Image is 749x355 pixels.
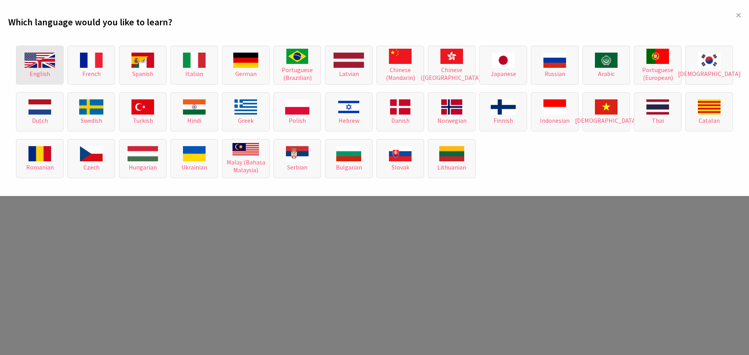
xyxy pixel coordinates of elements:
img: Ukrainian [183,146,206,161]
span: Bulgarian [336,163,362,171]
img: Slovak [389,146,412,161]
span: Danish [391,117,410,124]
img: Turkish [131,99,154,115]
span: Latvian [339,70,359,78]
button: Hebrew [325,92,373,131]
span: Catalan [699,117,720,124]
button: Indonesian [531,92,579,131]
button: Serbian [273,139,321,178]
button: Czech [67,139,115,178]
span: French [82,70,101,78]
h2: Which language would you like to learn? [8,16,741,28]
span: Russian [545,70,565,78]
span: Romanian [26,163,54,171]
button: Chinese ([GEOGRAPHIC_DATA]) [428,46,476,85]
button: Finnish [479,92,527,131]
img: Spanish [131,53,154,68]
img: Norwegian [441,99,462,115]
img: Romanian [28,146,51,161]
span: Finnish [493,117,513,124]
span: Serbian [287,163,307,171]
img: Dutch [28,99,51,115]
span: [DEMOGRAPHIC_DATA] [575,117,638,124]
span: Indonesian [540,117,570,124]
img: Greek [234,99,257,115]
button: Lithuanian [428,139,476,178]
button: English [16,46,64,85]
button: Spanish [119,46,167,85]
button: Catalan [685,92,733,131]
button: Russian [531,46,579,85]
img: Hebrew [338,99,359,115]
img: Bulgarian [336,146,362,161]
img: English [25,53,55,68]
button: Dutch [16,92,64,131]
button: Arabic [582,46,630,85]
span: Turkish [133,117,153,124]
img: Latvian [334,53,364,68]
img: German [233,53,259,68]
span: [DEMOGRAPHIC_DATA] [678,70,741,78]
button: Hindi [170,92,218,131]
span: Spanish [132,70,153,78]
span: Norwegian [437,117,467,124]
img: Swedish [79,99,103,115]
span: Thai [652,117,664,124]
span: Lithuanian [437,163,466,171]
button: Japanese [479,46,527,85]
button: Malay (Bahasa Malaysia) [222,139,270,178]
img: Hindi [183,99,206,115]
img: Serbian [286,146,309,161]
span: Swedish [81,117,102,124]
button: Italian [170,46,218,85]
span: Italian [185,70,203,78]
span: German [235,70,257,78]
button: Hungarian [119,139,167,178]
span: Portuguese (European) [638,66,677,81]
button: Slovak [376,139,424,178]
img: French [80,53,103,68]
img: Japanese [492,53,515,68]
img: Chinese (Mandarin) [389,49,412,64]
img: Thai [646,99,669,115]
button: [DEMOGRAPHIC_DATA] [685,46,733,85]
span: Hungarian [129,163,157,171]
span: Polish [289,117,306,124]
button: Turkish [119,92,167,131]
span: English [30,70,50,78]
span: Portuguese (Brazilian) [278,66,317,81]
span: Japanese [491,70,516,78]
button: [DEMOGRAPHIC_DATA] [582,92,630,131]
span: Czech [83,163,99,171]
img: Portuguese (Brazilian) [286,49,308,64]
button: Swedish [67,92,115,131]
img: Finnish [491,99,515,115]
img: Korean [698,53,721,68]
button: Bulgarian [325,139,373,178]
img: Malay (Bahasa Malaysia) [233,143,259,156]
img: Catalan [698,99,721,115]
button: Polish [273,92,321,131]
img: Portuguese (European) [646,49,669,64]
span: Ukrainian [181,163,207,171]
button: Portuguese (Brazilian) [273,46,321,85]
img: Polish [285,99,309,115]
span: Slovak [392,163,409,171]
img: Lithuanian [439,146,465,161]
img: Vietnamese [595,99,618,115]
img: Chinese (Mandarin) [440,49,463,64]
button: Ukrainian [170,139,218,178]
img: Danish [390,99,410,115]
button: French [67,46,115,85]
span: Arabic [598,70,615,78]
span: Dutch [32,117,48,124]
button: Romanian [16,139,64,178]
span: × [736,8,741,22]
span: Malay (Bahasa Malaysia) [226,158,265,174]
img: Czech [80,146,103,161]
button: Portuguese (European) [634,46,682,85]
span: Chinese ([GEOGRAPHIC_DATA]) [421,66,483,81]
span: Greek [238,117,254,124]
span: Hebrew [339,117,359,124]
button: Danish [376,92,424,131]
